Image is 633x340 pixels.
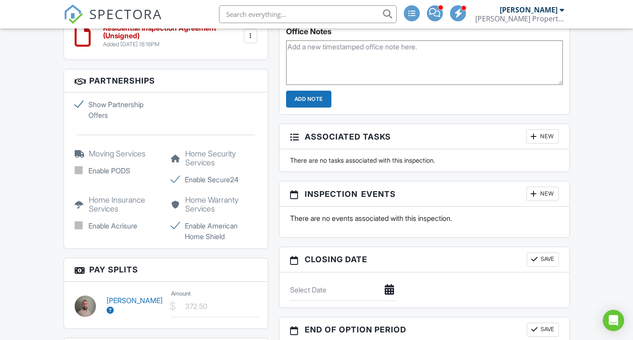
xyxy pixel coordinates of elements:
[64,69,268,92] h3: Partnerships
[64,4,83,24] img: The Best Home Inspection Software - Spectora
[286,91,331,108] input: Add Note
[526,129,559,144] div: New
[305,253,367,265] span: Closing date
[64,12,162,31] a: SPECTORA
[475,14,564,23] div: Webb Property Inspection
[171,290,191,298] label: Amount
[75,99,161,120] label: Show Partnership Offers
[89,4,162,23] span: SPECTORA
[75,196,161,213] h5: Home Insurance Services
[305,188,358,200] span: Inspection
[75,165,161,176] label: Enable PODS
[361,188,396,200] span: Events
[75,220,161,231] label: Enable Acrisure
[171,174,257,185] label: Enable Secure24
[103,24,242,48] a: Residential Inspection Agreement (Unsigned) Added [DATE] 18:16PM
[171,220,257,242] label: Enable American Home Shield
[75,149,161,158] h5: Moving Services
[171,196,257,213] h5: Home Warranty Services
[290,213,559,223] p: There are no events associated with this inspection.
[603,310,624,331] div: Open Intercom Messenger
[305,324,406,336] span: End of Option Period
[171,149,257,167] h5: Home Security Services
[527,323,559,337] button: Save
[64,258,268,281] h3: Pay Splits
[286,27,563,36] div: Office Notes
[219,5,397,23] input: Search everything...
[500,5,557,14] div: [PERSON_NAME]
[526,187,559,201] div: New
[103,41,242,48] div: Added [DATE] 18:16PM
[103,24,242,40] h6: Residential Inspection Agreement (Unsigned)
[107,296,163,315] a: [PERSON_NAME]
[305,131,391,143] span: Associated Tasks
[75,296,96,317] img: smartselect_20241113_125409_gallery.jpg
[290,279,396,301] input: Select Date
[285,156,564,165] div: There are no tasks associated with this inspection.
[527,252,559,267] button: Save
[169,299,176,314] div: $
